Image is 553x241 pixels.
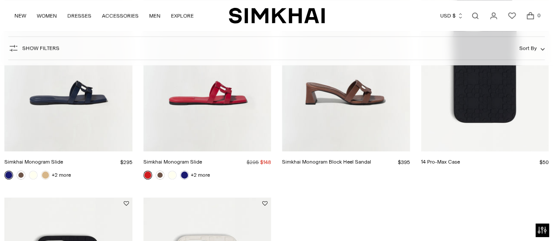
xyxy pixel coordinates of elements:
a: ACCESSORIES [102,6,139,25]
a: NEW [14,6,26,25]
button: Show Filters [8,41,59,55]
a: Wishlist [503,7,521,24]
a: Simkhai Monogram Slide [4,159,63,165]
a: DRESSES [67,6,91,25]
a: WOMEN [37,6,57,25]
a: Open search modal [466,7,484,24]
a: 14 Pro-Max Case [421,159,460,165]
span: Sort By [519,45,537,51]
a: EXPLORE [171,6,194,25]
a: Simkhai Monogram Slide [143,159,202,165]
a: Go to the account page [485,7,502,24]
span: Show Filters [22,45,59,51]
span: 0 [535,11,543,19]
a: SIMKHAI [229,7,325,24]
a: MEN [149,6,160,25]
button: USD $ [440,6,463,25]
button: Sort By [519,43,545,53]
a: Open cart modal [522,7,539,24]
a: Simkhai Monogram Block Heel Sandal [282,159,371,165]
